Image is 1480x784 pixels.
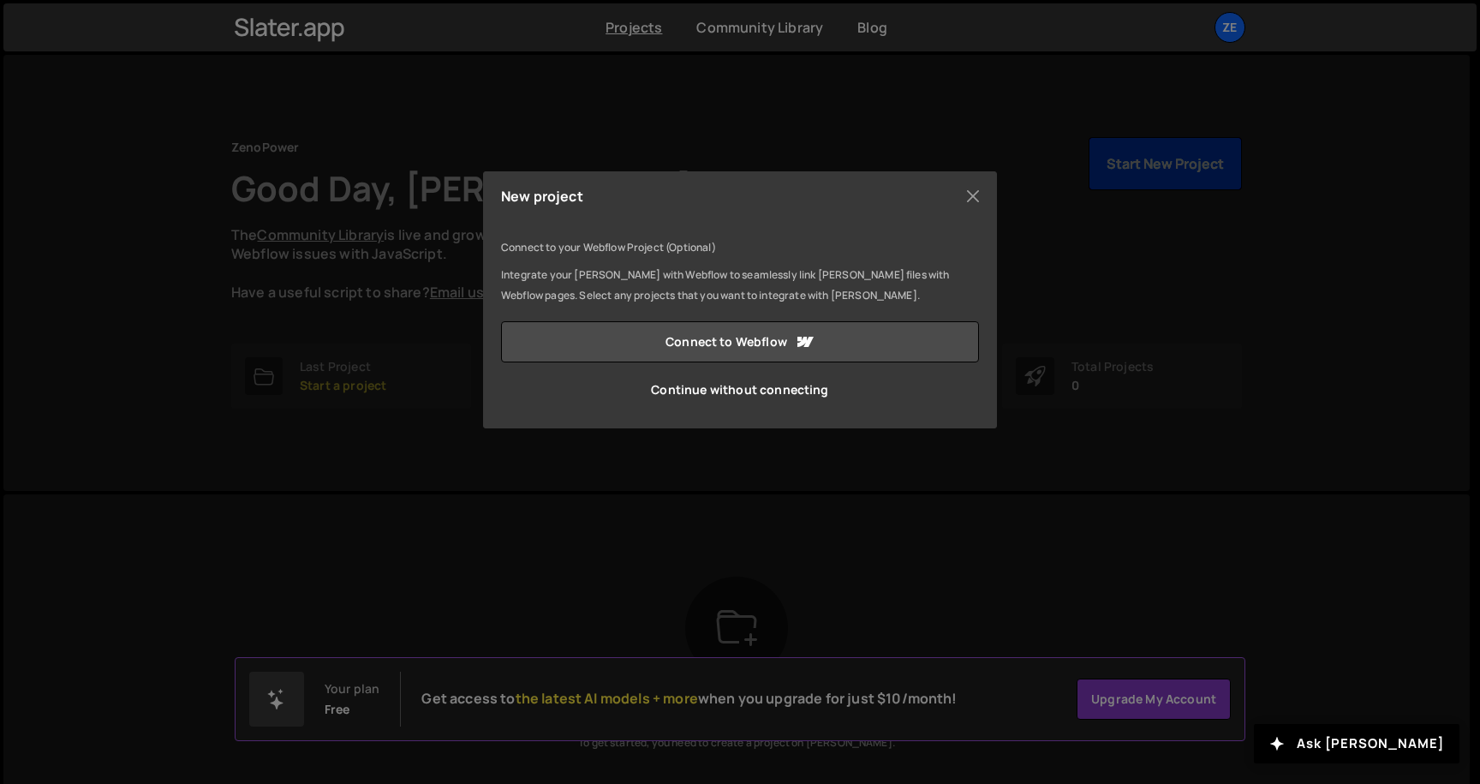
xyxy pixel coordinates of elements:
p: Integrate your [PERSON_NAME] with Webflow to seamlessly link [PERSON_NAME] files with Webflow pag... [501,265,979,306]
h5: New project [501,189,583,203]
a: Connect to Webflow [501,321,979,362]
button: Ask [PERSON_NAME] [1254,724,1459,763]
p: Connect to your Webflow Project (Optional) [501,237,979,258]
button: Close [960,183,986,209]
a: Continue without connecting [501,369,979,410]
